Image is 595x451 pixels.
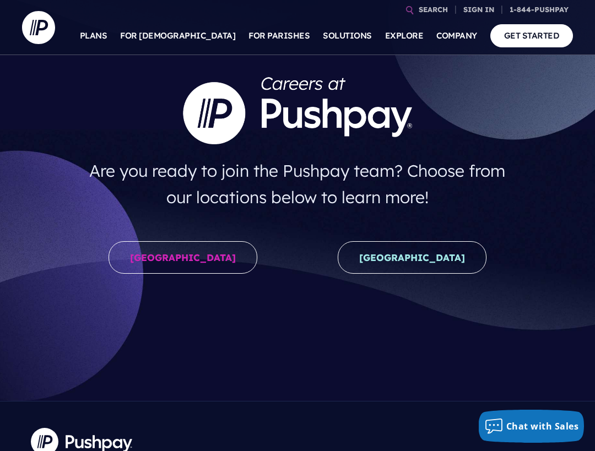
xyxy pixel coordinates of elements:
a: FOR PARISHES [248,17,310,55]
a: [GEOGRAPHIC_DATA] [338,241,486,274]
a: GET STARTED [490,24,574,47]
a: [GEOGRAPHIC_DATA] [109,241,257,274]
a: FOR [DEMOGRAPHIC_DATA] [120,17,235,55]
a: EXPLORE [385,17,424,55]
a: SOLUTIONS [323,17,372,55]
span: Chat with Sales [506,420,579,432]
button: Chat with Sales [479,410,585,443]
a: PLANS [80,17,107,55]
a: COMPANY [436,17,477,55]
h4: Are you ready to join the Pushpay team? Choose from our locations below to learn more! [77,153,518,215]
